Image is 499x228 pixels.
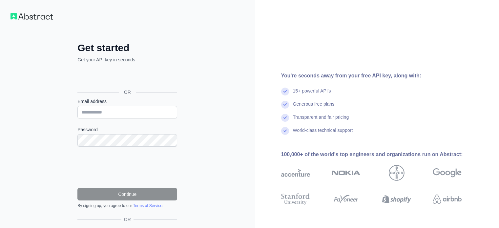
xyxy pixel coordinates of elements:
img: accenture [281,165,310,181]
img: payoneer [332,192,361,206]
img: bayer [389,165,405,181]
iframe: reCAPTCHA [77,155,177,180]
div: 100,000+ of the world's top engineers and organizations run on Abstract: [281,151,483,158]
img: check mark [281,127,289,135]
img: shopify [382,192,411,206]
span: OR [119,89,136,95]
img: nokia [332,165,361,181]
label: Email address [77,98,177,105]
div: Transparent and fair pricing [293,114,349,127]
div: Generous free plans [293,101,335,114]
div: 15+ powerful API's [293,88,331,101]
h2: Get started [77,42,177,54]
div: World-class technical support [293,127,353,140]
p: Get your API key in seconds [77,56,177,63]
img: check mark [281,101,289,109]
div: By signing up, you agree to our . [77,203,177,208]
img: check mark [281,88,289,95]
iframe: Sign in with Google Button [74,70,179,85]
img: stanford university [281,192,310,206]
img: airbnb [433,192,462,206]
a: Terms of Service [133,203,162,208]
button: Continue [77,188,177,200]
label: Password [77,126,177,133]
img: Workflow [10,13,53,20]
img: check mark [281,114,289,122]
span: OR [121,216,134,223]
div: You're seconds away from your free API key, along with: [281,72,483,80]
img: google [433,165,462,181]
